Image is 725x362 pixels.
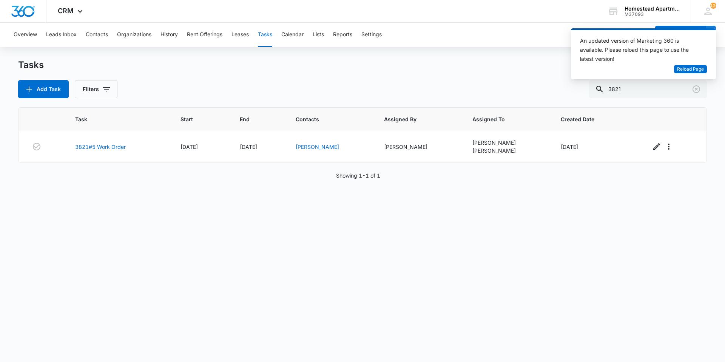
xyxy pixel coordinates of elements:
[333,23,352,47] button: Reports
[240,115,267,123] span: End
[710,3,716,9] span: 126
[281,23,304,47] button: Calendar
[18,80,69,98] button: Add Task
[75,80,117,98] button: Filters
[580,36,698,63] div: An updated version of Marketing 360 is available. Please reload this page to use the latest version!
[86,23,108,47] button: Contacts
[117,23,151,47] button: Organizations
[472,147,543,155] div: [PERSON_NAME]
[710,3,716,9] div: notifications count
[384,115,443,123] span: Assigned By
[75,143,126,151] a: 3821#5 Work Order
[561,144,578,150] span: [DATE]
[18,59,44,71] h1: Tasks
[258,23,272,47] button: Tasks
[160,23,178,47] button: History
[187,23,222,47] button: Rent Offerings
[674,65,707,74] button: Reload Page
[472,139,543,147] div: [PERSON_NAME]
[180,115,211,123] span: Start
[14,23,37,47] button: Overview
[561,115,622,123] span: Created Date
[361,23,382,47] button: Settings
[589,80,707,98] input: Search Tasks
[690,83,702,95] button: Clear
[655,26,706,44] button: Add Contact
[384,143,454,151] div: [PERSON_NAME]
[240,144,257,150] span: [DATE]
[472,115,532,123] span: Assigned To
[75,115,151,123] span: Task
[296,144,339,150] a: [PERSON_NAME]
[625,6,680,12] div: account name
[58,7,74,15] span: CRM
[625,12,680,17] div: account id
[46,23,77,47] button: Leads Inbox
[231,23,249,47] button: Leases
[180,144,198,150] span: [DATE]
[313,23,324,47] button: Lists
[336,172,380,179] p: Showing 1-1 of 1
[677,66,704,73] span: Reload Page
[296,115,355,123] span: Contacts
